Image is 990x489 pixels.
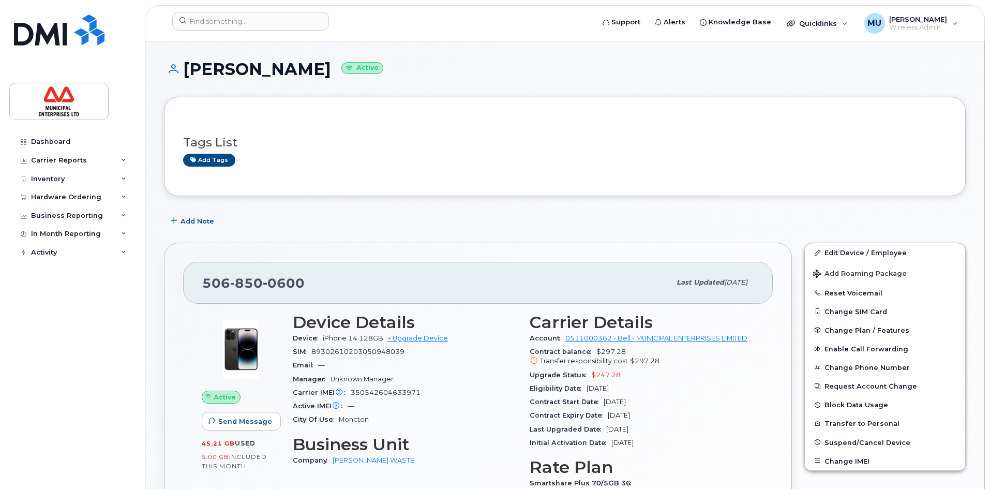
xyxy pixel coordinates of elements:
button: Add Roaming Package [805,262,965,284]
span: [DATE] [587,384,609,392]
button: Suspend/Cancel Device [805,433,965,452]
button: Reset Voicemail [805,284,965,302]
span: Upgrade Status [530,371,591,379]
span: Enable Call Forwarding [824,345,908,353]
button: Change Phone Number [805,358,965,377]
button: Enable Call Forwarding [805,339,965,358]
span: Manager [293,375,331,383]
h3: Tags List [183,136,947,149]
span: included this month [202,453,267,470]
span: Eligibility Date [530,384,587,392]
button: Request Account Change [805,377,965,395]
span: [DATE] [608,411,630,419]
h3: Business Unit [293,435,517,454]
span: $297.28 [530,348,754,366]
button: Add Note [164,212,223,230]
span: Send Message [218,417,272,426]
span: 350542604633971 [351,389,421,396]
span: 5.00 GB [202,453,229,461]
span: Email [293,361,318,369]
a: 0511000362 - Bell - MUNICIPAL ENTERPRISES LIMITED [565,334,747,342]
span: Active [214,392,236,402]
span: — [318,361,325,369]
span: Last updated [677,278,724,286]
img: image20231002-3703462-njx0qo.jpeg [210,318,272,380]
span: Transfer responsibility cost [540,357,628,365]
span: Contract balance [530,348,596,355]
button: Change IMEI [805,452,965,470]
span: Company [293,456,333,464]
span: City Of Use [293,416,339,423]
h1: [PERSON_NAME] [164,60,966,78]
span: $297.28 [630,357,659,365]
span: [DATE] [604,398,626,406]
span: 89302610203050948039 [311,348,404,355]
span: Suspend/Cancel Device [824,438,910,446]
button: Change SIM Card [805,302,965,321]
span: 506 [202,275,305,291]
h3: Device Details [293,313,517,332]
span: Add Roaming Package [813,270,907,279]
h3: Carrier Details [530,313,754,332]
span: [DATE] [611,439,634,447]
span: 0600 [263,275,305,291]
span: 45.21 GB [202,440,235,447]
span: Last Upgraded Date [530,425,606,433]
button: Block Data Usage [805,395,965,414]
span: Moncton [339,416,369,423]
span: Initial Activation Date [530,439,611,447]
span: Add Note [181,216,214,226]
span: Unknown Manager [331,375,394,383]
a: Add tags [183,154,235,167]
small: Active [341,62,383,74]
a: Edit Device / Employee [805,243,965,262]
span: [DATE] [724,278,747,286]
span: Contract Expiry Date [530,411,608,419]
span: Carrier IMEI [293,389,351,396]
span: Account [530,334,565,342]
a: + Upgrade Device [387,334,448,342]
span: 850 [230,275,263,291]
button: Transfer to Personal [805,414,965,433]
a: [PERSON_NAME] WASTE [333,456,414,464]
span: Device [293,334,323,342]
span: SIM [293,348,311,355]
span: Smartshare Plus 70/5GB 36 [530,479,636,487]
span: used [235,439,256,447]
span: $247.28 [591,371,621,379]
span: iPhone 14 128GB [323,334,383,342]
span: [DATE] [606,425,628,433]
span: Active IMEI [293,402,348,410]
button: Change Plan / Features [805,321,965,339]
h3: Rate Plan [530,458,754,477]
span: — [348,402,354,410]
span: Contract Start Date [530,398,604,406]
button: Send Message [202,412,281,431]
span: Change Plan / Features [824,326,909,334]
